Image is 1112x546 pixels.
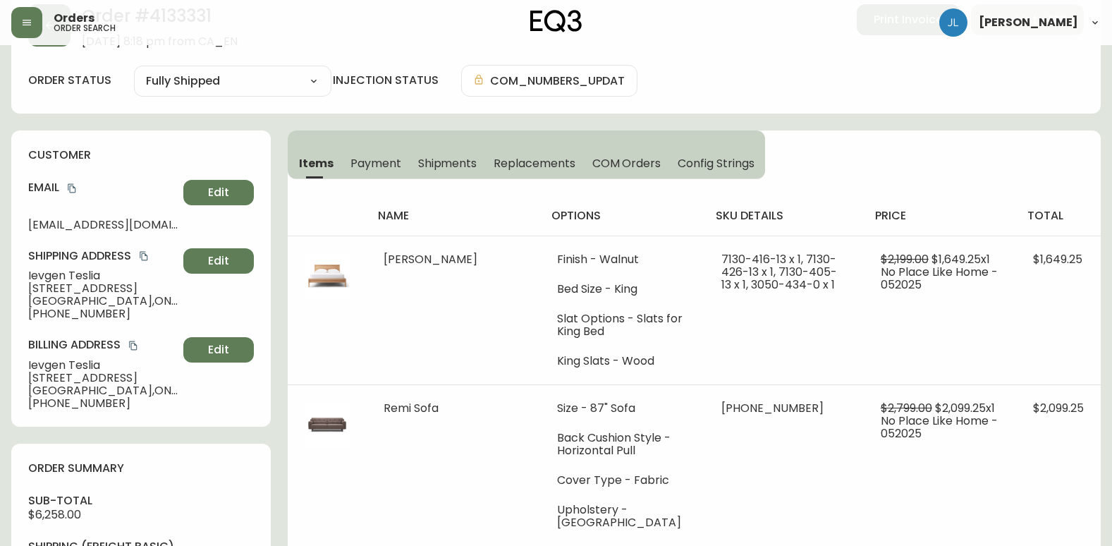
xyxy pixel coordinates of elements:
li: Size - 87" Sofa [557,402,688,415]
img: 0afbda8e-27fc-4f0e-aaba-d59d230c2a83.jpg [305,402,350,447]
span: Edit [208,185,229,200]
h4: price [875,208,1005,224]
span: COM Orders [592,156,661,171]
h4: Shipping Address [28,248,178,264]
span: Remi Sofa [384,400,439,416]
span: $2,799.00 [881,400,932,416]
span: Items [299,156,334,171]
span: [PERSON_NAME] [384,251,477,267]
span: $2,099.25 x 1 [935,400,995,416]
span: [PHONE_NUMBER] [721,400,824,416]
button: copy [126,339,140,353]
span: Replacements [494,156,575,171]
button: Edit [183,180,254,205]
h4: options [551,208,694,224]
span: [DATE] 8:18 pm from CA_EN [82,35,238,48]
li: Cover Type - Fabric [557,474,688,487]
span: Edit [208,253,229,269]
span: No Place Like Home - 052025 [881,264,998,293]
h4: total [1027,208,1089,224]
span: Ievgen Teslia [28,359,178,372]
span: [GEOGRAPHIC_DATA] , ON , N1S 4H2 , CA [28,384,178,397]
li: King Slats - Wood [557,355,688,368]
span: [STREET_ADDRESS] [28,282,178,295]
button: copy [137,249,151,263]
span: $1,649.25 x 1 [931,251,990,267]
h4: sub-total [28,493,254,509]
h4: order summary [28,461,254,476]
img: b3e3568a-d0b5-44b0-922d-0d18e7b0c67e.jpg [305,253,350,298]
h5: order search [54,24,116,32]
h4: name [378,208,528,224]
span: [PHONE_NUMBER] [28,397,178,410]
button: copy [65,181,79,195]
span: Shipments [418,156,477,171]
h4: Email [28,180,178,195]
img: logo [530,10,582,32]
label: order status [28,73,111,88]
span: Payment [350,156,401,171]
span: Ievgen Teslia [28,269,178,282]
li: Upholstery - [GEOGRAPHIC_DATA] [557,504,688,529]
li: Slat Options - Slats for King Bed [557,313,688,338]
span: $2,099.25 [1033,400,1084,416]
span: No Place Like Home - 052025 [881,413,998,442]
span: 7130-416-13 x 1, 7130-426-13 x 1, 7130-405-13 x 1, 3050-434-0 x 1 [721,251,837,293]
h4: Billing Address [28,337,178,353]
li: Bed Size - King [557,283,688,296]
span: $6,258.00 [28,506,81,523]
h4: injection status [333,73,439,88]
button: Edit [183,337,254,363]
span: Config Strings [678,156,754,171]
span: [GEOGRAPHIC_DATA] , ON , N1S 4H2 , CA [28,295,178,308]
span: Edit [208,342,229,358]
li: Finish - Walnut [557,253,688,266]
span: [PHONE_NUMBER] [28,308,178,320]
span: $1,649.25 [1033,251,1082,267]
span: $2,199.00 [881,251,929,267]
span: [STREET_ADDRESS] [28,372,178,384]
span: [PERSON_NAME] [979,17,1078,28]
h4: customer [28,147,254,163]
li: Back Cushion Style - Horizontal Pull [557,432,688,457]
span: [EMAIL_ADDRESS][DOMAIN_NAME] [28,219,178,231]
button: Edit [183,248,254,274]
h4: sku details [716,208,852,224]
img: 1c9c23e2a847dab86f8017579b61559c [939,8,967,37]
span: Orders [54,13,94,24]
